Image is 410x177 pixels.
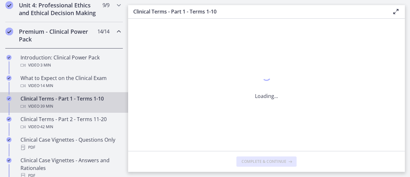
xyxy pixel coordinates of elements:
span: 14 / 14 [97,28,109,35]
p: Loading... [255,92,278,100]
span: Complete & continue [242,159,286,164]
div: Video [20,82,120,90]
i: Completed [6,75,12,81]
div: 1 [255,70,278,84]
i: Completed [6,117,12,122]
i: Completed [6,96,12,101]
span: · 39 min [39,102,53,110]
i: Completed [6,55,12,60]
div: Video [20,61,120,69]
div: Introduction: Clinical Power Pack [20,54,120,69]
div: Video [20,102,120,110]
i: Completed [5,1,13,9]
div: Clinical Case Vignettes - Questions Only [20,136,120,151]
h2: Unit 4: Professional Ethics and Ethical Decision Making [19,1,97,17]
i: Completed [6,158,12,163]
span: · 42 min [39,123,53,131]
div: Clinical Terms - Part 1 - Terms 1-10 [20,95,120,110]
span: · 14 min [39,82,53,90]
h3: Clinical Terms - Part 1 - Terms 1-10 [133,8,382,15]
span: 9 / 9 [102,1,109,9]
i: Completed [5,28,13,35]
div: Clinical Terms - Part 2 - Terms 11-20 [20,115,120,131]
div: PDF [20,144,120,151]
button: Complete & continue [236,156,297,167]
i: Completed [6,137,12,142]
span: · 3 min [39,61,51,69]
h2: Premium - Clinical Power Pack [19,28,97,43]
div: Video [20,123,120,131]
div: What to Expect on the Clinical Exam [20,74,120,90]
